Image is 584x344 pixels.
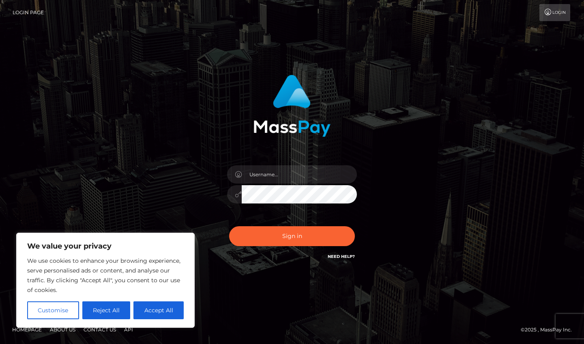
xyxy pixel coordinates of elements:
[9,323,45,336] a: Homepage
[47,323,79,336] a: About Us
[328,254,355,259] a: Need Help?
[253,75,331,137] img: MassPay Login
[133,301,184,319] button: Accept All
[27,241,184,251] p: We value your privacy
[16,233,195,328] div: We value your privacy
[121,323,136,336] a: API
[82,301,131,319] button: Reject All
[539,4,570,21] a: Login
[242,165,357,184] input: Username...
[229,226,355,246] button: Sign in
[521,325,578,334] div: © 2025 , MassPay Inc.
[13,4,44,21] a: Login Page
[80,323,119,336] a: Contact Us
[27,301,79,319] button: Customise
[27,256,184,295] p: We use cookies to enhance your browsing experience, serve personalised ads or content, and analys...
